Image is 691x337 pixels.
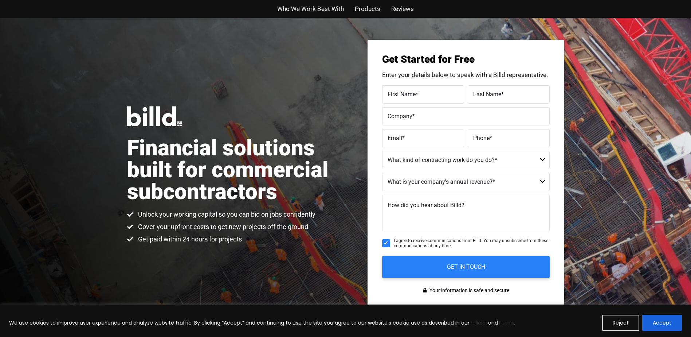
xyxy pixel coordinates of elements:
a: Policies [470,319,488,326]
p: We use cookies to improve user experience and analyze website traffic. By clicking “Accept” and c... [9,318,515,327]
span: Your information is safe and secure [428,285,509,296]
span: Phone [473,134,490,141]
span: I agree to receive communications from Billd. You may unsubscribe from these communications at an... [394,238,550,249]
p: Enter your details below to speak with a Billd representative. [382,72,550,78]
a: Products [355,4,380,14]
button: Accept [642,315,682,331]
span: Email [388,134,402,141]
input: I agree to receive communications from Billd. You may unsubscribe from these communications at an... [382,239,390,247]
input: GET IN TOUCH [382,256,550,278]
a: Terms [498,319,514,326]
span: First Name [388,90,416,97]
span: Cover your upfront costs to get new projects off the ground [136,222,308,231]
span: Company [388,112,412,119]
a: Reviews [391,4,414,14]
span: Get paid within 24 hours for projects [136,235,242,244]
span: Last Name [473,90,501,97]
span: Unlock your working capital so you can bid on jobs confidently [136,210,315,219]
h1: Financial solutions built for commercial subcontractors [127,137,346,203]
button: Reject [602,315,639,331]
span: How did you hear about Billd? [388,202,464,209]
a: Who We Work Best With [277,4,344,14]
h3: Get Started for Free [382,54,550,65]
